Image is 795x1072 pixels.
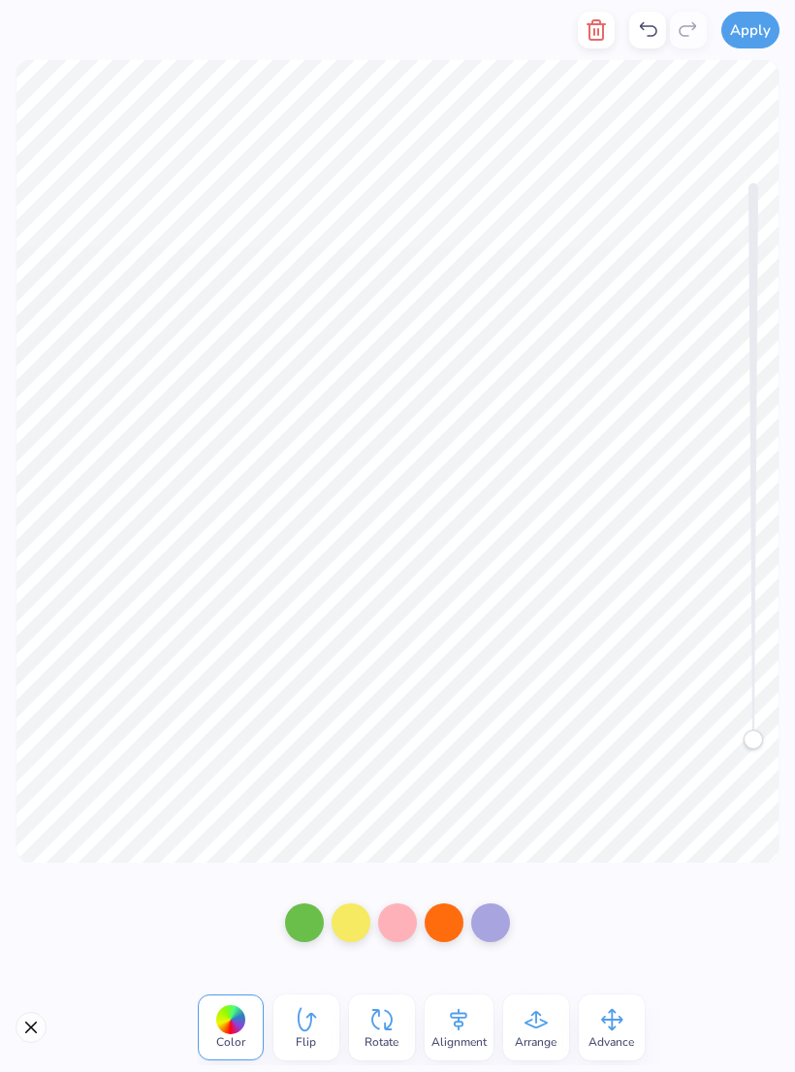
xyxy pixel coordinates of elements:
[515,1034,556,1050] span: Arrange
[216,1034,245,1050] span: Color
[296,1034,316,1050] span: Flip
[588,1034,634,1050] span: Advance
[721,12,779,48] button: Apply
[744,730,763,749] div: Accessibility label
[365,1034,398,1050] span: Rotate
[431,1034,487,1050] span: Alignment
[16,1012,47,1043] button: Close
